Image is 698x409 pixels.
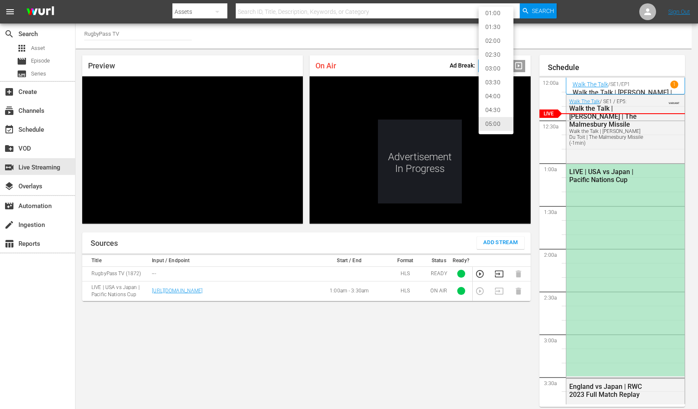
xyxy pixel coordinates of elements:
li: 01:30 [479,20,513,34]
li: 05:00 [479,117,513,131]
li: 02:00 [479,34,513,48]
li: 03:00 [479,62,513,76]
li: 04:00 [479,89,513,103]
li: 04:30 [479,103,513,117]
li: 02:30 [479,48,513,62]
li: 03:30 [479,76,513,89]
li: 01:00 [479,6,513,20]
